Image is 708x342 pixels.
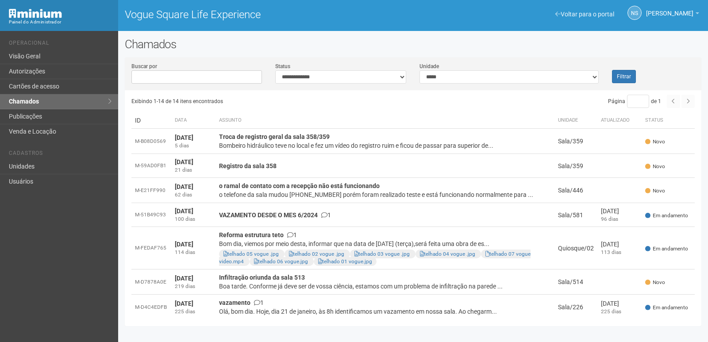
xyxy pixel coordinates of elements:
[287,231,297,238] span: 1
[219,231,284,238] strong: Reforma estrutura teto
[175,166,212,174] div: 21 dias
[175,183,193,190] strong: [DATE]
[554,227,597,269] td: Quiosque/02
[354,251,410,257] a: telhado 03 vogue .jpg
[254,258,308,265] a: telhado 06 vogue.jpg
[254,299,264,306] span: 1
[219,133,330,140] strong: Troca de registro geral da sala 358/359
[219,211,318,219] strong: VAZAMENTO DESDE O MES 6/2024
[219,190,551,199] div: o telefone da sala mudou [PHONE_NUMBER] porém foram realizado teste e está funcionando normalment...
[175,300,193,307] strong: [DATE]
[219,299,250,306] strong: vazamento
[627,6,642,20] a: NS
[175,134,193,141] strong: [DATE]
[131,112,171,129] td: ID
[131,129,171,154] td: M-B08D0569
[645,187,665,195] span: Novo
[612,70,636,83] button: Filtrar
[645,212,688,219] span: Em andamento
[554,178,597,203] td: Sala/446
[554,112,597,129] th: Unidade
[645,138,665,146] span: Novo
[601,240,638,249] div: [DATE]
[646,1,693,17] span: Nicolle Silva
[131,154,171,178] td: M-59AD0FB1
[601,207,638,215] div: [DATE]
[420,251,475,257] a: telhado 04 vogue .jpg
[175,215,212,223] div: 100 dias
[131,178,171,203] td: M-E21FF990
[645,245,688,253] span: Em andamento
[125,38,701,51] h2: Chamados
[175,249,212,256] div: 114 dias
[223,251,279,257] a: telhado 05 vogue .jpg
[131,269,171,295] td: M-D7878A0E
[131,95,413,108] div: Exibindo 1-14 de 14 itens encontrados
[9,150,112,159] li: Cadastros
[175,158,193,165] strong: [DATE]
[554,154,597,178] td: Sala/359
[645,163,665,170] span: Novo
[318,258,372,265] a: telhado 01 vogue.jpg
[554,129,597,154] td: Sala/359
[131,203,171,227] td: M-51B49C93
[601,308,621,315] span: 225 dias
[555,11,614,18] a: Voltar para o portal
[175,283,212,290] div: 219 dias
[219,274,305,281] strong: Infiltração oriunda da sala 513
[215,112,554,129] th: Assunto
[646,11,699,18] a: [PERSON_NAME]
[219,307,551,316] div: Olá, bom dia. Hoje, dia 21 de janeiro, às 8h identificamos um vazamento em nossa sala. Ao chegarm...
[219,282,551,291] div: Boa tarde. Conforme já deve ser de vossa ciência, estamos com um problema de infiltração na pared...
[601,216,618,222] span: 96 dias
[175,191,212,199] div: 62 dias
[131,295,171,320] td: M-D4C4EDFB
[131,62,157,70] label: Buscar por
[171,112,215,129] th: Data
[419,62,439,70] label: Unidade
[175,208,193,215] strong: [DATE]
[289,251,344,257] a: telhado 02 vogue .jpg
[645,279,665,286] span: Novo
[175,275,193,282] strong: [DATE]
[597,112,642,129] th: Atualizado
[554,269,597,295] td: Sala/514
[275,62,290,70] label: Status
[219,162,277,169] strong: Registro da sala 358
[9,40,112,49] li: Operacional
[175,241,193,248] strong: [DATE]
[554,295,597,320] td: Sala/226
[125,9,407,20] h1: Vogue Square Life Experience
[601,249,621,255] span: 113 dias
[321,211,331,219] span: 1
[175,308,212,315] div: 225 dias
[219,239,551,248] div: Bom dia, viemos por meio desta, informar que na data de [DATE] (terça),será feita uma obra de es...
[219,182,380,189] strong: o ramal de contato com a recepção não está funcionando
[219,141,551,150] div: Bombeiro hidráulico teve no local e fez um vídeo do registro ruim e ficou de passar para superior...
[131,227,171,269] td: M-FEDAF765
[601,299,638,308] div: [DATE]
[9,9,62,18] img: Minium
[642,112,695,129] th: Status
[645,304,688,311] span: Em andamento
[175,142,212,150] div: 5 dias
[9,18,112,26] div: Painel do Administrador
[554,203,597,227] td: Sala/581
[608,98,661,104] span: Página de 1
